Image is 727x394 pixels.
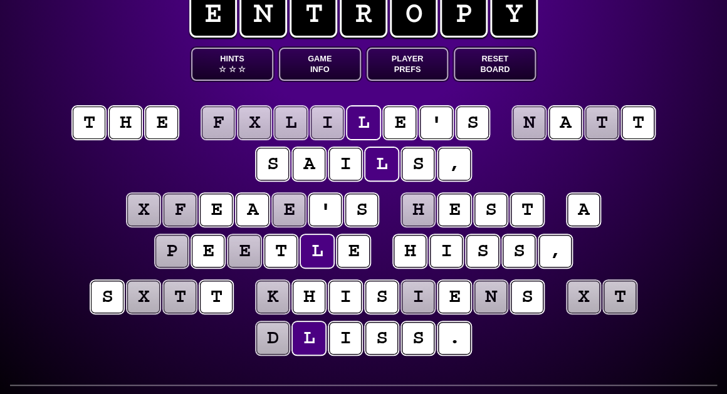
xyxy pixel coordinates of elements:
[337,235,370,267] puzzle-tile: e
[301,235,333,267] puzzle-tile: l
[438,322,471,355] puzzle-tile: .
[200,194,233,226] puzzle-tile: e
[192,235,224,267] puzzle-tile: e
[539,235,572,267] puzzle-tile: ,
[219,64,226,75] span: ☆
[91,281,123,313] puzzle-tile: s
[438,281,471,313] puzzle-tile: e
[365,322,398,355] puzzle-tile: s
[256,322,289,355] puzzle-tile: d
[511,194,543,226] puzzle-tile: t
[394,235,426,267] puzzle-tile: h
[622,106,654,139] puzzle-tile: t
[293,322,325,355] puzzle-tile: l
[365,281,398,313] puzzle-tile: s
[275,106,307,139] puzzle-tile: l
[73,106,105,139] puzzle-tile: t
[127,281,160,313] puzzle-tile: x
[293,148,325,180] puzzle-tile: a
[365,148,398,180] puzzle-tile: l
[279,48,361,81] button: GameInfo
[503,235,535,267] puzzle-tile: s
[438,148,471,180] puzzle-tile: ,
[345,194,378,226] puzzle-tile: s
[466,235,499,267] puzzle-tile: s
[384,106,416,139] puzzle-tile: e
[567,281,600,313] puzzle-tile: x
[402,194,434,226] puzzle-tile: h
[228,235,261,267] puzzle-tile: e
[454,48,536,81] button: ResetBoard
[202,106,234,139] puzzle-tile: f
[293,281,325,313] puzzle-tile: h
[109,106,142,139] puzzle-tile: h
[256,148,289,180] puzzle-tile: s
[511,281,543,313] puzzle-tile: s
[155,235,188,267] puzzle-tile: p
[264,235,297,267] puzzle-tile: t
[311,106,343,139] puzzle-tile: i
[256,281,289,313] puzzle-tile: k
[236,194,269,226] puzzle-tile: a
[273,194,305,226] puzzle-tile: e
[200,281,233,313] puzzle-tile: t
[145,106,178,139] puzzle-tile: e
[164,194,196,226] puzzle-tile: f
[585,106,618,139] puzzle-tile: t
[402,322,434,355] puzzle-tile: s
[430,235,463,267] puzzle-tile: i
[329,281,362,313] puzzle-tile: i
[604,281,636,313] puzzle-tile: t
[513,106,545,139] puzzle-tile: n
[191,48,273,81] button: Hints☆ ☆ ☆
[238,106,271,139] puzzle-tile: x
[420,106,452,139] puzzle-tile: '
[402,148,434,180] puzzle-tile: s
[238,64,246,75] span: ☆
[329,148,362,180] puzzle-tile: i
[474,194,507,226] puzzle-tile: s
[228,64,236,75] span: ☆
[347,106,380,139] puzzle-tile: l
[329,322,362,355] puzzle-tile: i
[549,106,582,139] puzzle-tile: a
[456,106,489,139] puzzle-tile: s
[474,281,507,313] puzzle-tile: n
[567,194,600,226] puzzle-tile: a
[367,48,449,81] button: PlayerPrefs
[309,194,342,226] puzzle-tile: '
[402,281,434,313] puzzle-tile: i
[438,194,471,226] puzzle-tile: e
[164,281,196,313] puzzle-tile: t
[127,194,160,226] puzzle-tile: x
